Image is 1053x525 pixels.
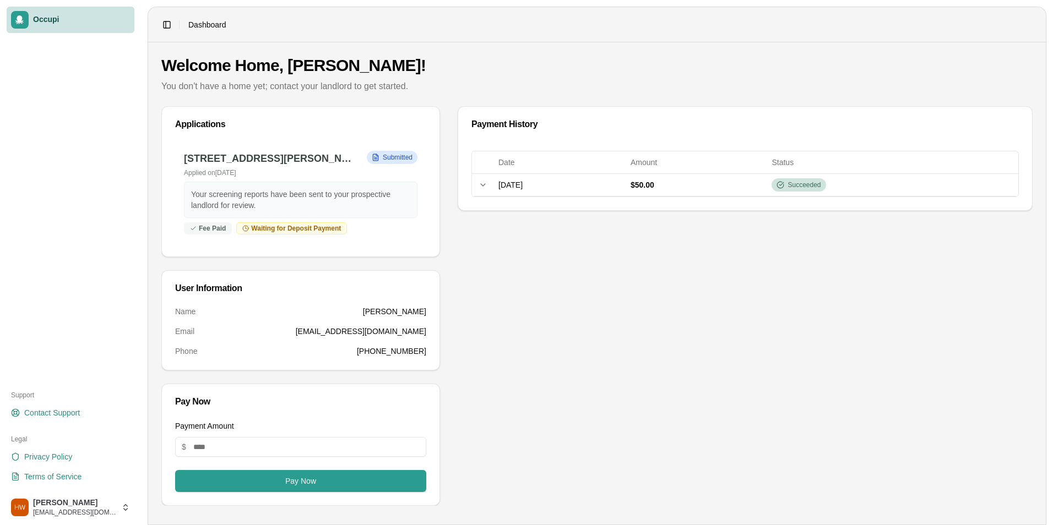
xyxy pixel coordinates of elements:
p: Your screening reports have been sent to your prospective landlord for review. [191,189,410,211]
div: Applications [175,120,426,129]
dt: Phone [175,346,197,357]
span: Submitted [383,153,412,162]
p: You don't have a home yet; contact your landlord to get started. [161,80,1033,93]
dd: [PERSON_NAME] [363,306,426,317]
dd: [PHONE_NUMBER] [357,346,426,357]
dt: Email [175,326,194,337]
label: Payment Amount [175,422,234,430]
a: Terms of Service [7,468,134,485]
div: Pay Now [175,397,426,406]
a: Privacy Policy [7,448,134,466]
span: Dashboard [188,19,226,30]
div: Support [7,386,134,404]
h1: Welcome Home, [PERSON_NAME]! [161,56,1033,75]
div: Payment History [471,120,1019,129]
img: Hettie Winn [11,499,29,516]
span: Privacy Policy [24,451,72,462]
span: $ [182,441,186,452]
th: Status [767,151,1018,173]
button: Hettie Winn[PERSON_NAME][EMAIL_ADDRESS][DOMAIN_NAME] [7,494,134,521]
div: Waiting for Deposit Payment [236,222,347,234]
span: Succeeded [788,181,821,189]
div: Legal [7,430,134,448]
th: Amount [626,151,768,173]
a: Occupi [7,7,134,33]
nav: breadcrumb [188,19,226,30]
span: Contact Support [24,407,80,418]
div: Fee Paid [184,222,232,234]
dt: Name [175,306,196,317]
span: [EMAIL_ADDRESS][DOMAIN_NAME] [33,508,117,517]
span: Occupi [33,15,130,25]
button: Pay Now [175,470,426,492]
span: [PERSON_NAME] [33,498,117,508]
dd: [EMAIL_ADDRESS][DOMAIN_NAME] [296,326,426,337]
span: $50.00 [631,181,654,189]
th: Date [494,151,626,173]
div: User Information [175,284,426,293]
a: Contact Support [7,404,134,422]
p: Applied on [DATE] [184,168,358,177]
h3: [STREET_ADDRESS][PERSON_NAME] [184,151,358,166]
span: Terms of Service [24,471,82,482]
span: [DATE] [498,181,523,189]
